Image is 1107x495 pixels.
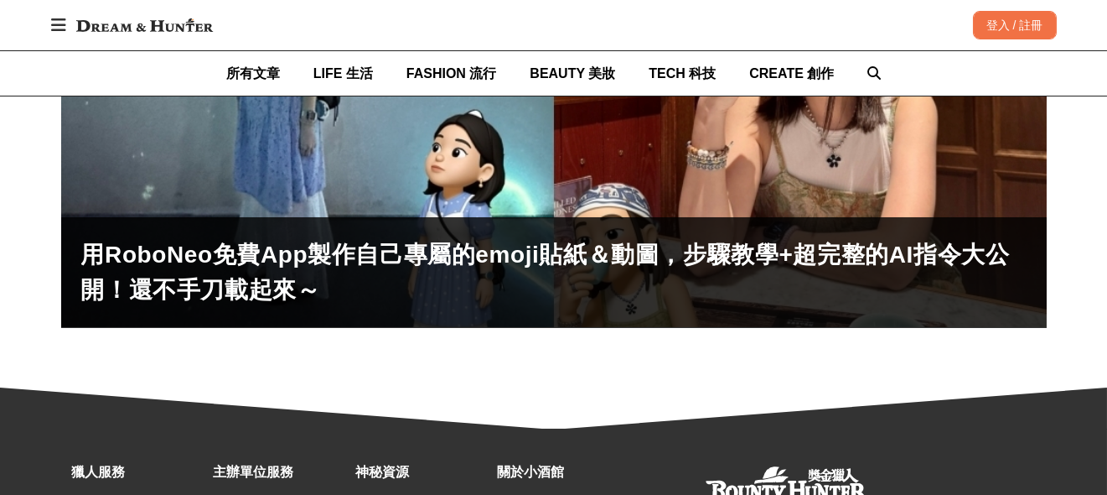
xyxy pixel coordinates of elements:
a: BEAUTY 美妝 [530,51,615,96]
span: LIFE 生活 [313,66,373,81]
span: TECH 科技 [649,66,716,81]
span: BEAUTY 美妝 [530,66,615,81]
span: FASHION 流行 [406,66,497,81]
a: TECH 科技 [649,51,716,96]
img: Dream & Hunter [68,10,221,40]
div: 主辦單位服務 [213,462,346,482]
span: CREATE 創作 [749,66,834,81]
span: 所有文章 [226,66,280,81]
a: LIFE 生活 [313,51,373,96]
a: CREATE 創作 [749,51,834,96]
div: 神秘資源 [355,462,489,482]
a: 用RoboNeo免費App製作自己專屬的emoji貼紙＆動圖，步驟教學+超完整的AI指令大公開！還不手刀載起來～ [81,237,1027,308]
div: 獵人服務 [71,462,204,482]
div: 關於小酒館 [497,462,630,482]
div: 登入 / 註冊 [973,11,1057,39]
a: 所有文章 [226,51,280,96]
a: FASHION 流行 [406,51,497,96]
